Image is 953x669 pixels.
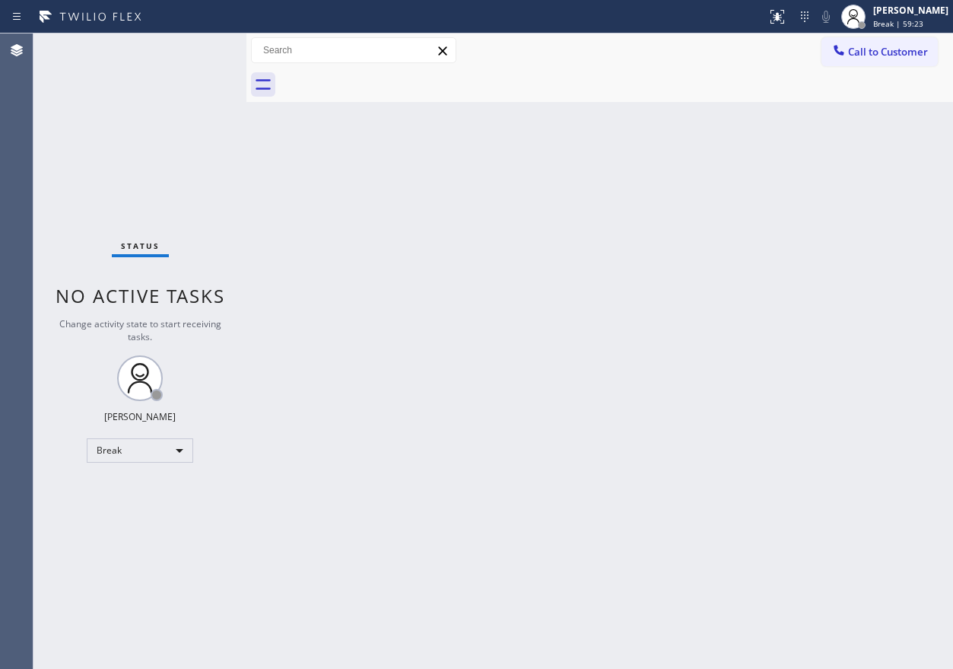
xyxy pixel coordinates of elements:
[873,18,923,29] span: Break | 59:23
[59,317,221,343] span: Change activity state to start receiving tasks.
[104,410,176,423] div: [PERSON_NAME]
[56,283,225,308] span: No active tasks
[873,4,948,17] div: [PERSON_NAME]
[848,45,928,59] span: Call to Customer
[121,241,160,251] span: Status
[821,37,938,66] button: Call to Customer
[87,438,193,463] div: Break
[252,38,456,62] input: Search
[815,6,837,27] button: Mute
